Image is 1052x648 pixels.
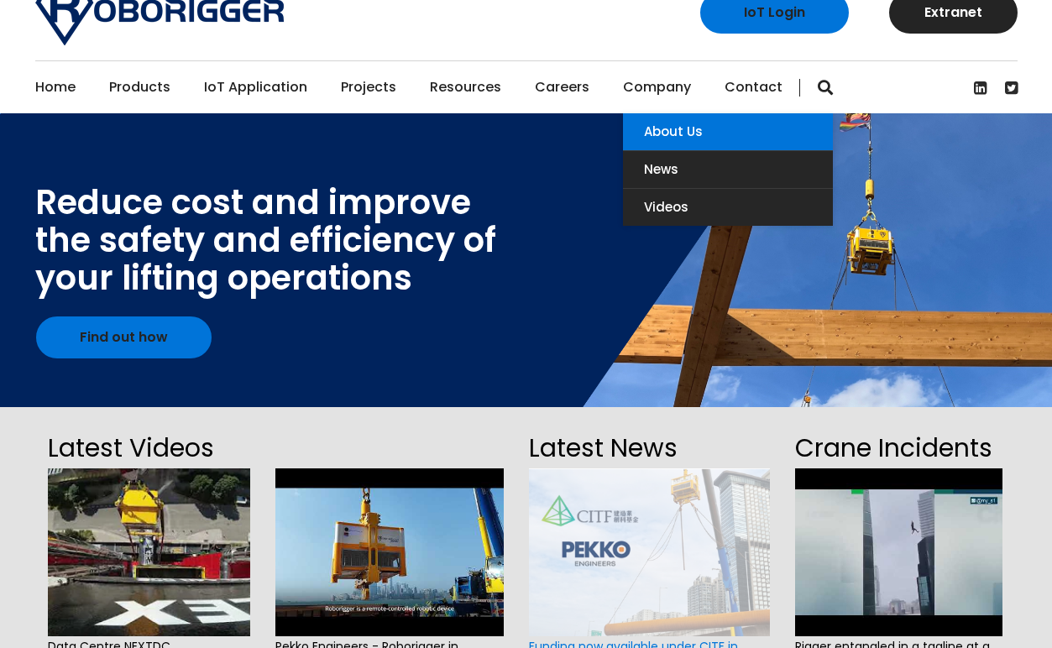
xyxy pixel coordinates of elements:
a: Products [109,61,170,113]
a: Find out how [36,316,212,358]
a: IoT Application [204,61,307,113]
a: About Us [623,113,833,150]
a: Company [623,61,691,113]
a: Careers [535,61,589,113]
a: Contact [725,61,782,113]
a: News [623,151,833,188]
div: Reduce cost and improve the safety and efficiency of your lifting operations [35,184,496,297]
a: Home [35,61,76,113]
a: Videos [623,189,833,226]
img: hqdefault.jpg [795,468,1002,636]
a: Resources [430,61,501,113]
a: Projects [341,61,396,113]
h2: Latest Videos [48,428,250,468]
img: hqdefault.jpg [275,468,505,636]
img: hqdefault.jpg [48,468,250,636]
h2: Latest News [529,428,769,468]
h2: Crane Incidents [795,428,1002,468]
